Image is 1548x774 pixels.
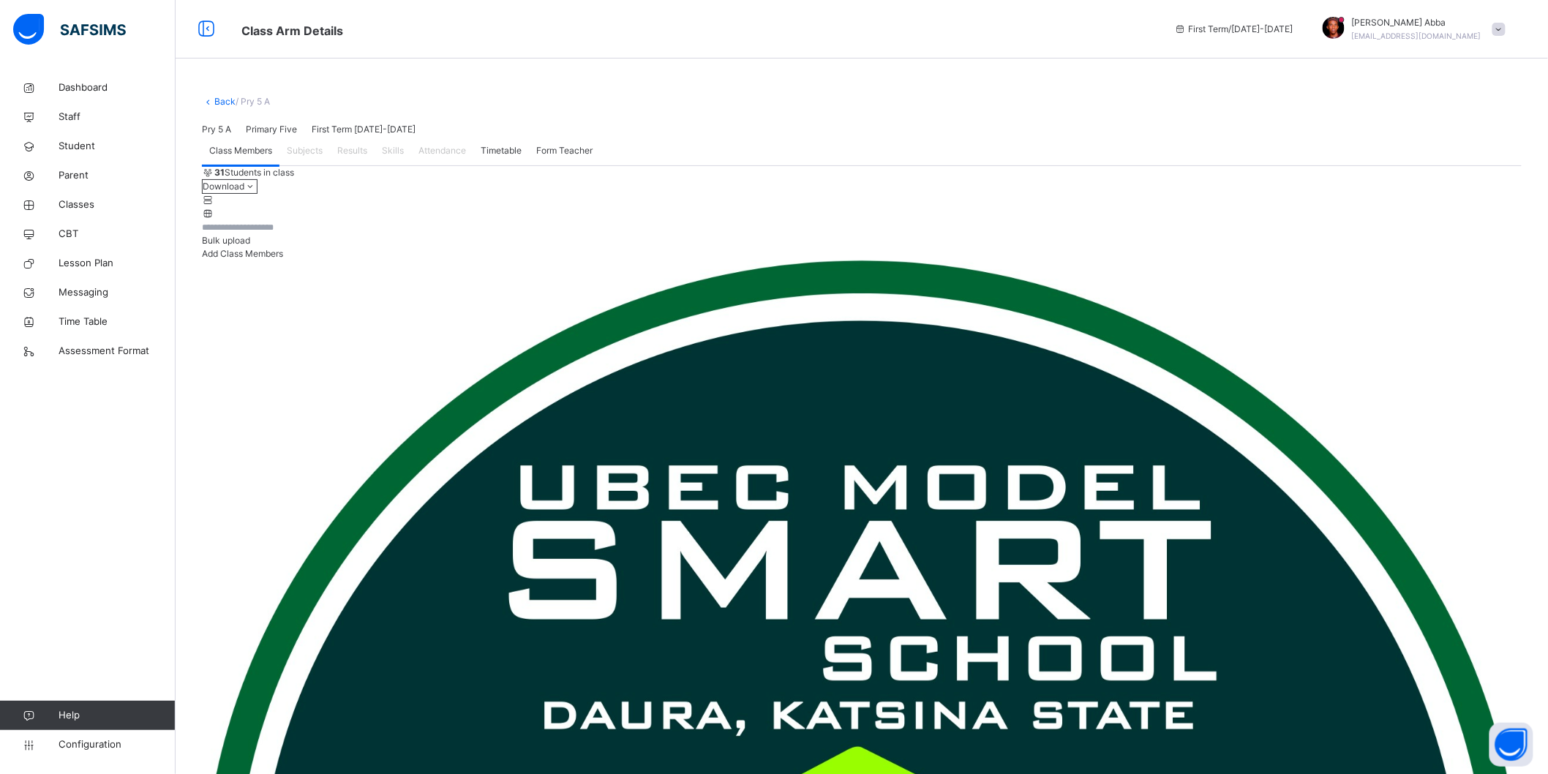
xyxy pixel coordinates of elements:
span: First Term [DATE]-[DATE] [312,124,416,135]
span: / Pry 5 A [236,96,270,107]
span: Configuration [59,737,175,752]
span: Messaging [59,285,176,300]
span: Results [337,144,367,157]
span: Attendance [418,144,466,157]
span: [PERSON_NAME] Abba [1352,16,1481,29]
span: Time Table [59,315,176,329]
span: Classes [59,198,176,212]
span: session/term information [1174,23,1293,36]
span: Subjects [287,144,323,157]
span: Form Teacher [536,144,593,157]
b: 31 [214,167,225,178]
span: Lesson Plan [59,256,176,271]
span: Class Members [209,144,272,157]
span: Add Class Members [202,248,283,259]
span: Assessment Format [59,344,176,358]
span: CBT [59,227,176,241]
span: Class Arm Details [241,23,343,38]
span: Staff [59,110,176,124]
span: Skills [382,144,404,157]
span: Student [59,139,176,154]
span: Bulk upload [202,235,250,246]
span: Students in class [214,166,294,179]
span: Primary Five [246,124,297,135]
span: Pry 5 A [202,124,231,135]
span: Dashboard [59,80,176,95]
a: Back [214,96,236,107]
span: [EMAIL_ADDRESS][DOMAIN_NAME] [1352,31,1481,40]
div: RabeAbba [1308,16,1513,42]
span: Parent [59,168,176,183]
img: safsims [13,14,126,45]
span: Help [59,708,175,723]
span: Timetable [481,144,522,157]
span: Download [203,181,244,192]
button: Open asap [1489,723,1533,767]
